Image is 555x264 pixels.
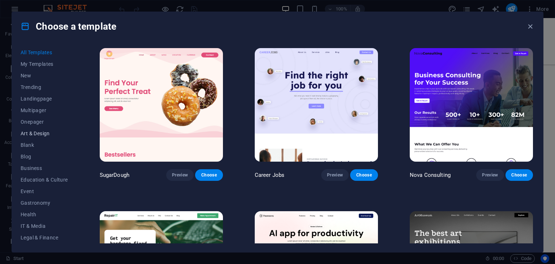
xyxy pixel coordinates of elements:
button: Onepager [21,116,68,128]
span: Event [21,188,68,194]
button: Art & Design [21,128,68,139]
span: Business [21,165,68,171]
span: Blank [21,142,68,148]
span: Landingpage [21,96,68,102]
span: Education & Culture [21,177,68,183]
button: Choose [505,169,533,181]
button: New [21,70,68,81]
img: Career Jobs [255,48,378,162]
span: Preview [482,172,498,178]
button: Gastronomy [21,197,68,209]
button: Blog [21,151,68,162]
span: Blog [21,154,68,159]
span: IT & Media [21,223,68,229]
span: Onepager [21,119,68,125]
span: Multipager [21,107,68,113]
button: Preview [476,169,504,181]
span: Health [21,212,68,217]
span: Legal & Finance [21,235,68,240]
button: Event [21,186,68,197]
button: Health [21,209,68,220]
button: Preview [321,169,349,181]
span: Choose [201,172,217,178]
button: Landingpage [21,93,68,105]
button: Multipager [21,105,68,116]
p: Nova Consulting [410,171,451,179]
span: Choose [356,172,372,178]
p: SugarDough [100,171,129,179]
span: Preview [172,172,188,178]
span: New [21,73,68,78]
h4: Choose a template [21,21,116,32]
button: Blank [21,139,68,151]
span: Art & Design [21,131,68,136]
button: All Templates [21,47,68,58]
button: Education & Culture [21,174,68,186]
button: Legal & Finance [21,232,68,243]
span: Preview [327,172,343,178]
span: All Templates [21,50,68,55]
span: My Templates [21,61,68,67]
img: SugarDough [100,48,223,162]
button: Trending [21,81,68,93]
span: Choose [511,172,527,178]
p: Career Jobs [255,171,285,179]
button: Preview [166,169,194,181]
button: My Templates [21,58,68,70]
button: IT & Media [21,220,68,232]
button: Business [21,162,68,174]
button: Choose [350,169,378,181]
button: Choose [195,169,223,181]
span: Gastronomy [21,200,68,206]
span: Trending [21,84,68,90]
img: Nova Consulting [410,48,533,162]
